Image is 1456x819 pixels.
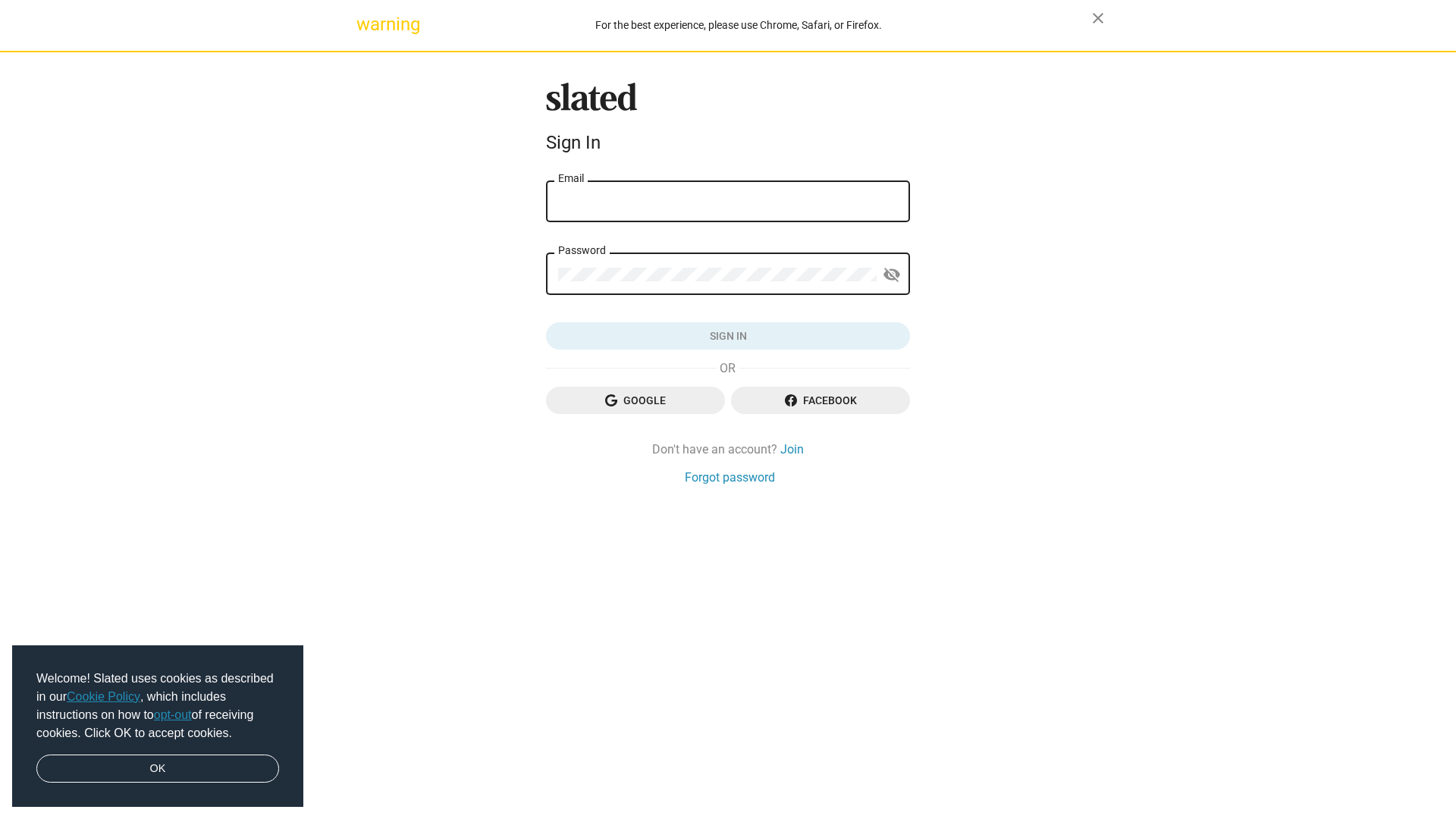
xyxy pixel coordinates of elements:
div: cookieconsent [12,645,303,808]
mat-icon: warning [356,15,375,33]
span: Welcome! Slated uses cookies as described in our , which includes instructions on how to of recei... [36,670,279,742]
div: For the best experience, please use Chrome, Safari, or Firefox. [385,15,1092,36]
button: Facebook [731,387,910,414]
button: Google [546,387,725,414]
button: Show password [877,260,907,290]
span: Google [558,387,713,414]
a: Join [780,441,804,457]
a: dismiss cookie message [36,755,279,783]
mat-icon: visibility_off [883,263,901,287]
a: opt-out [154,708,192,721]
div: Sign In [546,132,910,153]
a: Forgot password [685,469,775,485]
mat-icon: close [1089,9,1107,27]
span: Facebook [743,387,898,414]
div: Don't have an account? [546,441,910,457]
sl-branding: Sign In [546,83,910,160]
a: Cookie Policy [67,690,140,703]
